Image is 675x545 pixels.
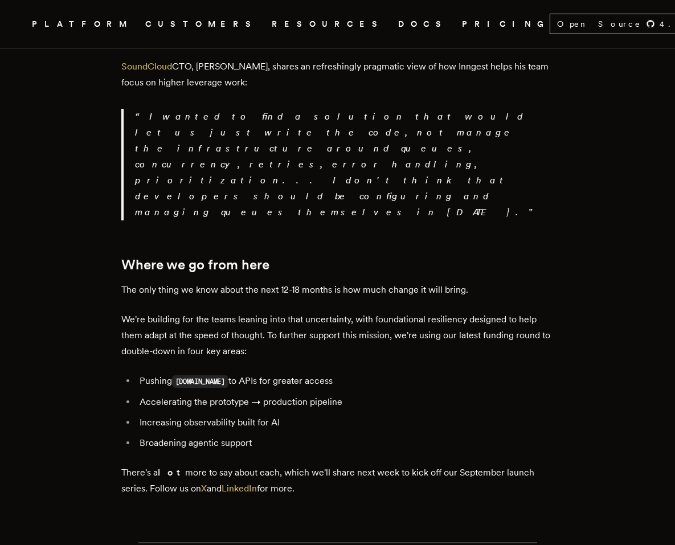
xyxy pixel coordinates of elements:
li: Pushing to APIs for greater access [136,373,554,390]
a: PRICING [462,17,550,31]
button: RESOURCES [272,17,384,31]
a: DOCS [398,17,448,31]
p: We're building for the teams leaning into that uncertainty, with foundational resiliency designed... [121,312,554,359]
p: There's a more to say about each, which we'll share next week to kick off our September launch se... [121,465,554,497]
span: Open Source [557,18,641,30]
li: Accelerating the prototype → production pipeline [136,394,554,410]
strong: Where we go from here [121,256,269,273]
a: CUSTOMERS [145,17,258,31]
p: The only thing we know about the next 12-18 months is how much change it will bring. [121,282,554,298]
button: PLATFORM [32,17,132,31]
li: Increasing observability built for AI [136,415,554,431]
p: I wanted to find a solution that would let us just write the code, not manage the infrastructure ... [135,109,554,220]
code: [DOMAIN_NAME] [172,375,228,388]
a: LinkedIn [222,483,257,494]
p: CTO, [PERSON_NAME], shares an refreshingly pragmatic view of how Inngest helps his team focus on ... [121,59,554,91]
strong: lot [158,467,185,478]
a: X [201,483,207,494]
a: SoundCloud [121,61,172,72]
li: Broadening agentic support [136,435,554,451]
